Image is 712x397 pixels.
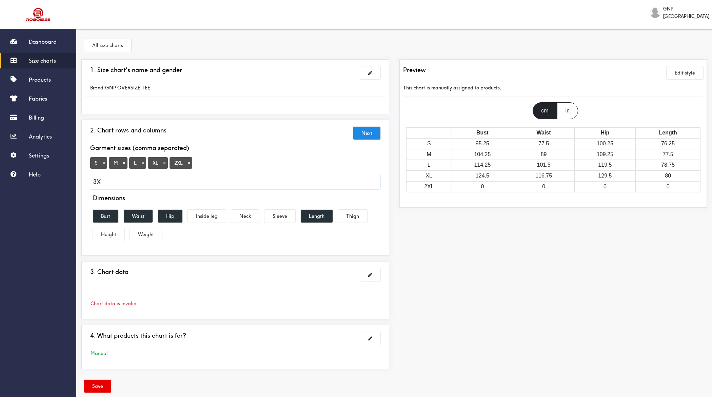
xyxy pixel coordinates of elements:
td: 129.5 [574,171,636,182]
button: Thigh [338,210,367,223]
td: 109.25 [574,149,636,160]
h3: Preview [403,66,426,74]
td: 89 [513,149,574,160]
button: Edit style [667,66,703,79]
td: 0 [513,181,574,192]
td: 0 [452,181,513,192]
button: Sleeve [264,210,295,223]
td: L [406,160,452,171]
span: L [129,157,146,169]
span: Analytics [29,133,52,140]
button: Tag at index 2 with value L focussed. Press backspace to remove [139,160,146,166]
button: Length [301,210,333,223]
button: All size charts [84,39,131,52]
span: Settings [29,152,49,159]
img: GNP Istanbul [650,7,660,18]
button: Weight [130,228,162,241]
button: Hip [158,210,182,223]
th: Hip [574,127,636,138]
span: Help [29,171,41,178]
span: Products [29,76,51,83]
h4: Dimensions [93,194,125,202]
h3: 2. Chart rows and columns [90,127,166,134]
td: 104.25 [452,149,513,160]
div: This chart is manually assigned to products. [403,79,704,97]
td: XL [406,171,452,182]
button: Height [93,228,124,241]
h4: Garment sizes (comma separated) [90,144,189,152]
button: Tag at index 1 with value M focussed. Press backspace to remove [121,160,127,166]
td: 0 [574,181,636,192]
th: Length [636,127,700,138]
span: XL [148,157,168,169]
button: Tag at index 4 with value 2XL focussed. Press backspace to remove [185,160,192,166]
td: 80 [636,171,700,182]
td: 114.25 [452,160,513,171]
td: 100.25 [574,138,636,149]
button: Next [353,127,380,140]
td: 95.25 [452,138,513,149]
input: Small, Medium, Large [90,174,380,189]
img: Robosize [13,5,64,24]
span: GNP [GEOGRAPHIC_DATA] [663,5,710,20]
td: 77.5 [513,138,574,149]
span: S [90,157,107,169]
span: Billing [29,114,44,121]
td: M [406,149,452,160]
span: Dashboard [29,38,57,45]
div: Chart data is invalid [85,300,385,307]
button: Neck [231,210,259,223]
h3: 1. Size chart's name and gender [90,66,182,74]
button: Inside leg [188,210,226,223]
td: 124.5 [452,171,513,182]
td: 77.5 [636,149,700,160]
h3: 3. Chart data [90,268,128,276]
div: Brand: GNP OVERSIZE TEE [85,84,240,91]
td: 101.5 [513,160,574,171]
button: Save [84,380,111,393]
button: Tag at index 3 with value XL focussed. Press backspace to remove [161,160,168,166]
span: Fabrics [29,95,47,102]
div: in [557,102,578,119]
th: Bust [452,127,513,138]
td: S [406,138,452,149]
td: 2XL [406,181,452,192]
button: Tag at index 0 with value S focussed. Press backspace to remove [100,160,107,166]
td: 0 [636,181,700,192]
td: 78.75 [636,160,700,171]
h3: 4. What products this chart is for? [90,332,186,339]
td: 116.75 [513,171,574,182]
button: Waist [124,210,153,223]
span: 2XL [170,157,192,169]
button: Bust [93,210,118,223]
td: 76.25 [636,138,700,149]
div: cm [533,102,557,119]
th: Waist [513,127,574,138]
span: Size charts [29,57,56,64]
span: M [109,157,127,169]
div: Manual [85,350,385,357]
td: 119.5 [574,160,636,171]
